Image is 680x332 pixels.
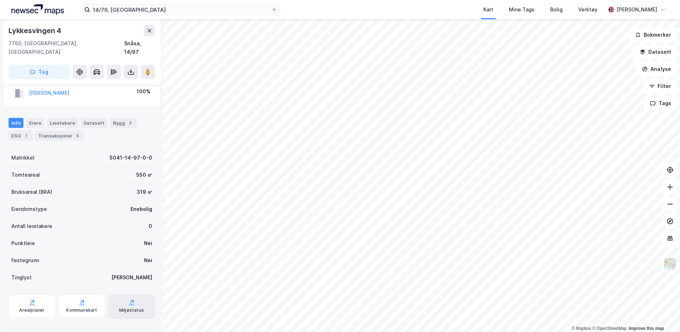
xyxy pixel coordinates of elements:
[509,5,535,14] div: Mine Tags
[11,205,47,213] div: Eiendomstype
[144,239,152,248] div: Nei
[592,326,627,331] a: OpenStreetMap
[127,119,134,126] div: 2
[35,131,84,141] div: Transaksjoner
[149,222,152,230] div: 0
[634,45,677,59] button: Datasett
[9,39,124,56] div: 7760, [GEOGRAPHIC_DATA], [GEOGRAPHIC_DATA]
[11,273,32,282] div: Tinglyst
[110,118,137,128] div: Bygg
[11,4,64,15] img: logo.a4113a55bc3d86da70a041830d287a7e.svg
[644,298,680,332] iframe: Chat Widget
[11,154,34,162] div: Matrikkel
[644,298,680,332] div: Kontrollprogram for chat
[124,39,155,56] div: Snåsa, 14/97
[636,62,677,76] button: Analyse
[629,28,677,42] button: Bokmerker
[9,65,70,79] button: Tag
[136,171,152,179] div: 550 ㎡
[19,307,44,313] div: Arealplaner
[9,118,23,128] div: Info
[119,307,144,313] div: Miljøstatus
[643,79,677,93] button: Filter
[578,5,597,14] div: Verktøy
[90,4,271,15] input: Søk på adresse, matrikkel, gårdeiere, leietakere eller personer
[47,118,78,128] div: Leietakere
[11,256,39,265] div: Festegrunn
[11,222,52,230] div: Antall leietakere
[26,118,44,128] div: Eiere
[110,154,152,162] div: 5041-14-97-0-0
[137,87,150,96] div: 100%
[74,132,81,139] div: 5
[9,131,32,141] div: ESG
[550,5,563,14] div: Bolig
[629,326,664,331] a: Improve this map
[131,205,152,213] div: Enebolig
[483,5,493,14] div: Kart
[22,132,30,139] div: 1
[572,326,591,331] a: Mapbox
[644,96,677,110] button: Tags
[144,256,152,265] div: Nei
[81,118,107,128] div: Datasett
[11,239,35,248] div: Punktleie
[617,5,657,14] div: [PERSON_NAME]
[111,273,152,282] div: [PERSON_NAME]
[137,188,152,196] div: 319 ㎡
[11,171,40,179] div: Tomteareal
[11,188,52,196] div: Bruksareal (BRA)
[663,257,677,271] img: Z
[66,307,97,313] div: Kommunekart
[9,25,63,36] div: Lykkesvingen 4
